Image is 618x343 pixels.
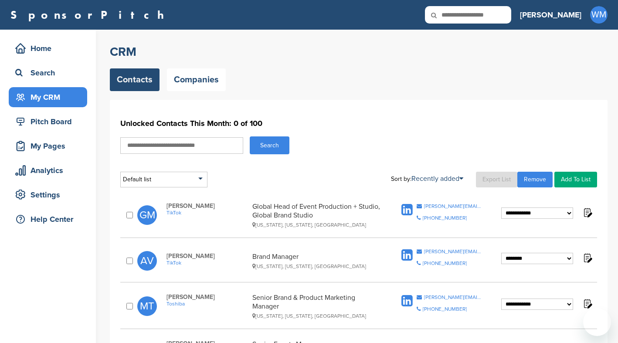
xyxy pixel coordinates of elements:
a: Analytics [9,160,87,180]
div: [US_STATE], [US_STATE], [GEOGRAPHIC_DATA] [252,313,380,319]
a: My CRM [9,87,87,107]
a: Add To List [554,172,597,187]
div: Sort by: [391,175,463,182]
div: Brand Manager [252,252,380,269]
a: Companies [167,68,226,91]
h2: CRM [110,44,608,60]
div: Search [13,65,87,81]
h3: [PERSON_NAME] [520,9,581,21]
div: Pitch Board [13,114,87,129]
img: Notes [582,298,593,309]
a: Remove [517,172,553,187]
a: Pitch Board [9,112,87,132]
div: Help Center [13,211,87,227]
div: [PHONE_NUMBER] [423,261,467,266]
div: [PERSON_NAME][EMAIL_ADDRESS][PERSON_NAME][DOMAIN_NAME] [424,249,482,254]
div: Default list [120,172,207,187]
span: [PERSON_NAME] [166,252,248,260]
a: Contacts [110,68,160,91]
a: Recently added [411,174,463,183]
span: GM [137,205,157,225]
button: Search [250,136,289,154]
a: Search [9,63,87,83]
div: [US_STATE], [US_STATE], [GEOGRAPHIC_DATA] [252,263,380,269]
a: Export List [476,172,517,187]
div: Global Head of Event Production + Studio, Global Brand Studio [252,202,380,228]
div: [PERSON_NAME][EMAIL_ADDRESS][PERSON_NAME][DOMAIN_NAME] [424,295,482,300]
span: WM [590,6,608,24]
a: TikTok [166,260,248,266]
a: Settings [9,185,87,205]
div: My Pages [13,138,87,154]
div: Settings [13,187,87,203]
a: TikTok [166,210,248,216]
iframe: Button to launch messaging window [583,308,611,336]
img: Notes [582,207,593,218]
div: My CRM [13,89,87,105]
div: Senior Brand & Product Marketing Manager [252,293,380,319]
div: [PERSON_NAME][EMAIL_ADDRESS][DOMAIN_NAME] [424,204,482,209]
span: AV [137,251,157,271]
div: [PHONE_NUMBER] [423,215,467,221]
a: Home [9,38,87,58]
a: [PERSON_NAME] [520,5,581,24]
div: [PHONE_NUMBER] [423,306,467,312]
span: [PERSON_NAME] [166,202,248,210]
div: Analytics [13,163,87,178]
a: Toshiba [166,301,248,307]
div: [US_STATE], [US_STATE], [GEOGRAPHIC_DATA] [252,222,380,228]
a: My Pages [9,136,87,156]
a: Help Center [9,209,87,229]
a: SponsorPitch [10,9,170,20]
div: Home [13,41,87,56]
img: Notes [582,252,593,263]
span: MT [137,296,157,316]
span: [PERSON_NAME] [166,293,248,301]
h1: Unlocked Contacts This Month: 0 of 100 [120,115,597,131]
